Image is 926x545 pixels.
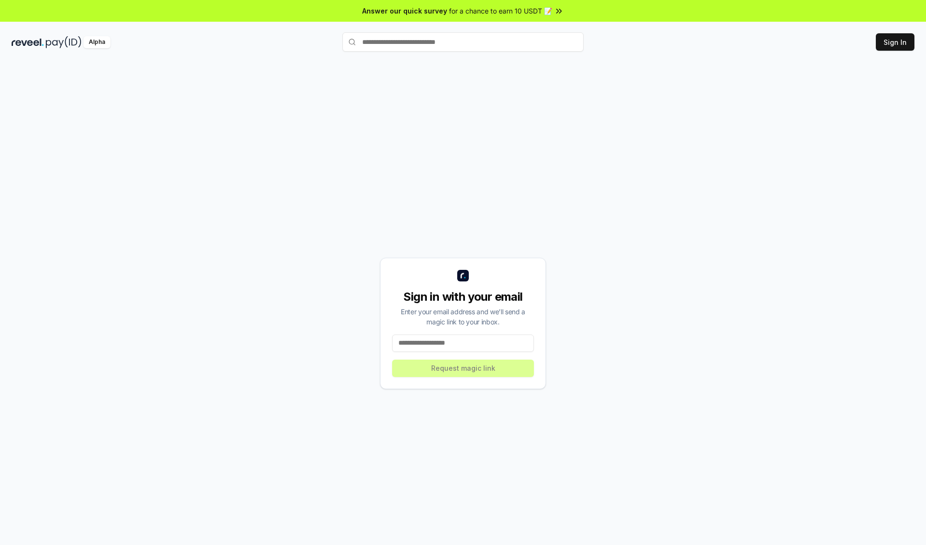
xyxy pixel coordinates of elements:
img: reveel_dark [12,36,44,48]
img: pay_id [46,36,82,48]
span: for a chance to earn 10 USDT 📝 [449,6,552,16]
div: Alpha [83,36,110,48]
button: Sign In [876,33,914,51]
div: Enter your email address and we’ll send a magic link to your inbox. [392,307,534,327]
div: Sign in with your email [392,289,534,305]
img: logo_small [457,270,469,281]
span: Answer our quick survey [362,6,447,16]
